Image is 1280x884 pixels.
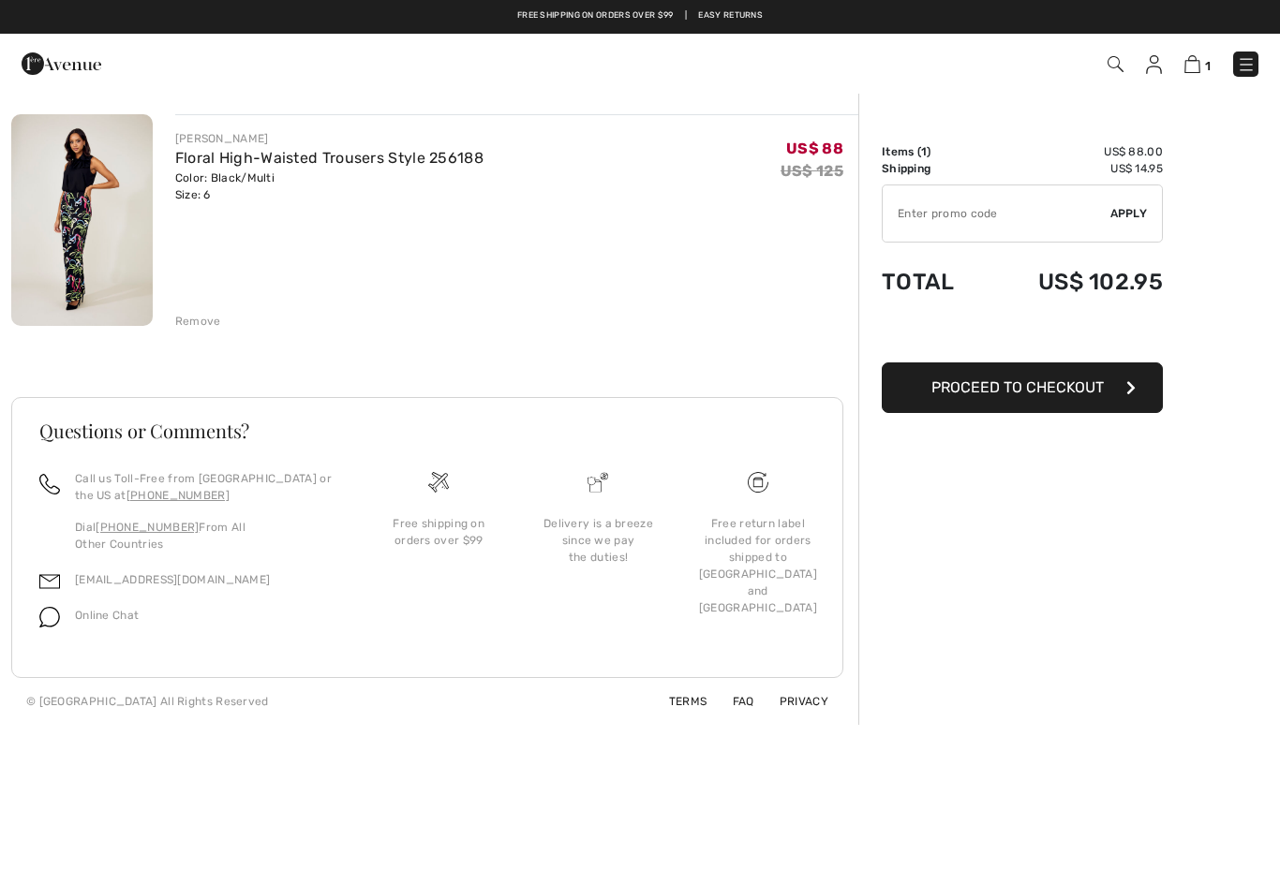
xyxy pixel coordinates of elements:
img: Menu [1237,55,1256,74]
div: Free return label included for orders shipped to [GEOGRAPHIC_DATA] and [GEOGRAPHIC_DATA] [693,515,823,616]
td: Items ( ) [882,143,985,160]
a: Floral High-Waisted Trousers Style 256188 [175,149,484,167]
img: My Info [1146,55,1162,74]
s: US$ 125 [781,162,843,180]
td: US$ 14.95 [985,160,1163,177]
img: Free shipping on orders over $99 [428,472,449,493]
div: Remove [175,313,221,330]
div: [PERSON_NAME] [175,130,484,147]
input: Promo code [883,185,1110,242]
button: Proceed to Checkout [882,362,1163,413]
p: Dial From All Other Countries [75,519,336,552]
img: Delivery is a breeze since we pay the duties! [588,472,608,493]
td: US$ 88.00 [985,143,1163,160]
iframe: PayPal [882,314,1163,356]
span: 1 [921,145,927,158]
img: call [39,474,60,494]
a: Privacy [757,695,828,708]
td: US$ 102.95 [985,250,1163,314]
p: Call us Toll-Free from [GEOGRAPHIC_DATA] or the US at [75,470,336,504]
span: Apply [1110,205,1148,222]
img: Search [1108,56,1124,72]
span: Online Chat [75,609,139,622]
td: Shipping [882,160,985,177]
a: Free shipping on orders over $99 [517,9,674,22]
a: Easy Returns [698,9,763,22]
img: email [39,571,60,592]
a: [PHONE_NUMBER] [96,521,199,534]
span: US$ 88 [786,140,843,157]
img: Floral High-Waisted Trousers Style 256188 [11,114,153,326]
img: chat [39,607,60,627]
a: 1ère Avenue [22,53,101,71]
div: Free shipping on orders over $99 [374,515,503,549]
a: 1 [1184,52,1211,75]
img: Free shipping on orders over $99 [748,472,768,493]
span: | [685,9,687,22]
div: Color: Black/Multi Size: 6 [175,169,484,203]
a: [EMAIL_ADDRESS][DOMAIN_NAME] [75,573,270,586]
span: 1 [1205,59,1211,73]
a: Terms [647,695,707,708]
a: [PHONE_NUMBER] [127,489,230,502]
td: Total [882,250,985,314]
h3: Questions or Comments? [39,421,815,440]
div: © [GEOGRAPHIC_DATA] All Rights Reserved [26,693,269,710]
img: Shopping Bag [1184,55,1200,73]
span: Proceed to Checkout [931,378,1104,396]
a: FAQ [710,695,754,708]
div: Delivery is a breeze since we pay the duties! [533,515,662,566]
img: 1ère Avenue [22,45,101,82]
